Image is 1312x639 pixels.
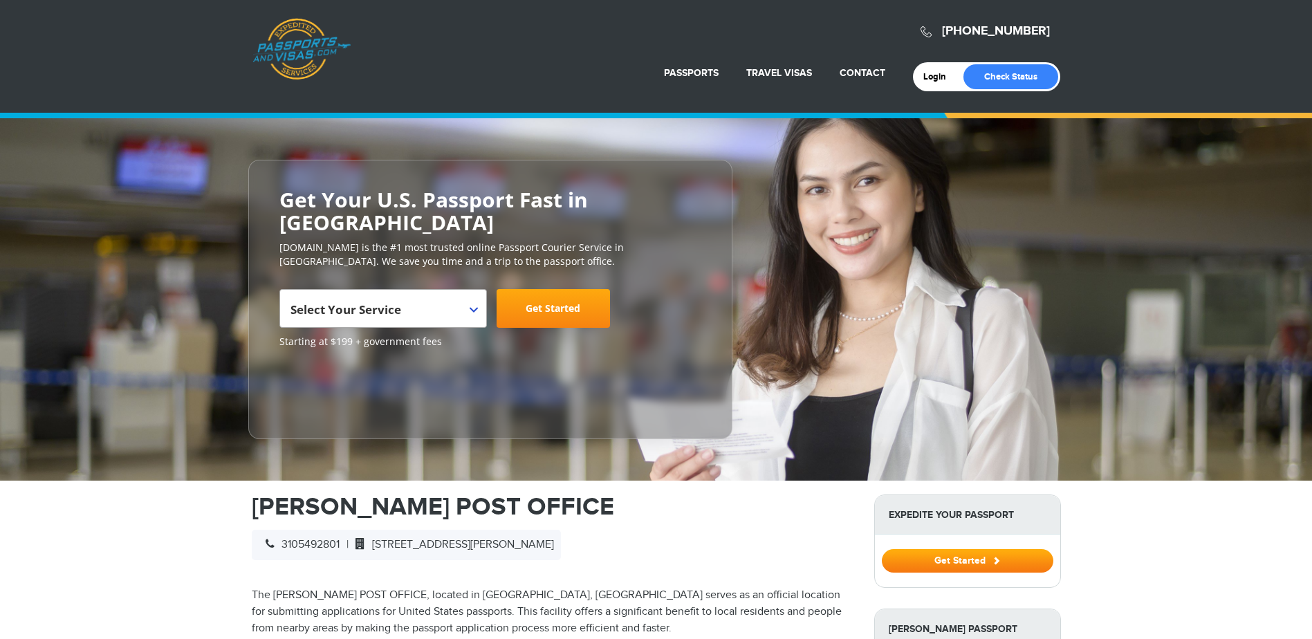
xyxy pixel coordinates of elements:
[290,295,472,333] span: Select Your Service
[882,555,1053,566] a: Get Started
[290,302,401,317] span: Select Your Service
[963,64,1058,89] a: Check Status
[746,67,812,79] a: Travel Visas
[259,538,340,551] span: 3105492801
[497,289,610,328] a: Get Started
[252,530,561,560] div: |
[942,24,1050,39] a: [PHONE_NUMBER]
[875,495,1060,535] strong: Expedite Your Passport
[840,67,885,79] a: Contact
[279,335,701,349] span: Starting at $199 + government fees
[923,71,956,82] a: Login
[664,67,719,79] a: Passports
[252,494,853,519] h1: [PERSON_NAME] POST OFFICE
[279,289,487,328] span: Select Your Service
[252,587,853,637] p: The [PERSON_NAME] POST OFFICE, located in [GEOGRAPHIC_DATA], [GEOGRAPHIC_DATA] serves as an offic...
[349,538,554,551] span: [STREET_ADDRESS][PERSON_NAME]
[279,188,701,234] h2: Get Your U.S. Passport Fast in [GEOGRAPHIC_DATA]
[279,355,383,425] iframe: Customer reviews powered by Trustpilot
[279,241,701,268] p: [DOMAIN_NAME] is the #1 most trusted online Passport Courier Service in [GEOGRAPHIC_DATA]. We sav...
[252,18,351,80] a: Passports & [DOMAIN_NAME]
[882,549,1053,573] button: Get Started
